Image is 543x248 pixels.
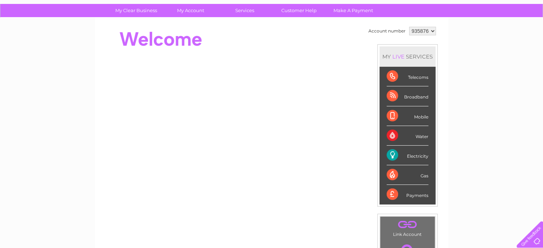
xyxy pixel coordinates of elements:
[215,4,274,17] a: Services
[387,165,428,185] div: Gas
[382,218,433,231] a: .
[481,30,491,36] a: Blog
[387,67,428,86] div: Telecoms
[387,106,428,126] div: Mobile
[387,86,428,106] div: Broadband
[19,19,55,40] img: logo.png
[387,146,428,165] div: Electricity
[391,53,406,60] div: LIVE
[324,4,383,17] a: Make A Payment
[387,126,428,146] div: Water
[367,25,407,37] td: Account number
[103,4,441,35] div: Clear Business is a trading name of Verastar Limited (registered in [GEOGRAPHIC_DATA] No. 3667643...
[387,185,428,204] div: Payments
[417,30,431,36] a: Water
[408,4,458,12] a: 0333 014 3131
[270,4,328,17] a: Customer Help
[107,4,166,17] a: My Clear Business
[380,216,435,239] td: Link Account
[379,46,436,67] div: MY SERVICES
[435,30,451,36] a: Energy
[519,30,536,36] a: Log out
[455,30,477,36] a: Telecoms
[496,30,513,36] a: Contact
[161,4,220,17] a: My Account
